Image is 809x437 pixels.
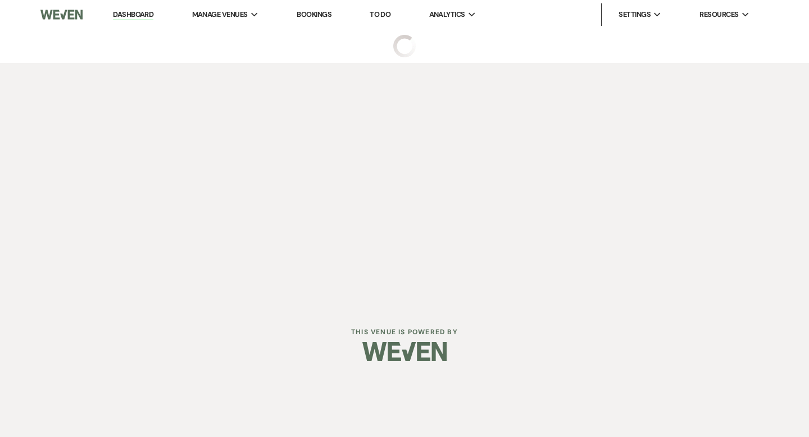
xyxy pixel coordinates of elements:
[362,332,447,371] img: Weven Logo
[192,9,248,20] span: Manage Venues
[429,9,465,20] span: Analytics
[40,3,83,26] img: Weven Logo
[370,10,390,19] a: To Do
[393,35,416,57] img: loading spinner
[699,9,738,20] span: Resources
[619,9,651,20] span: Settings
[297,10,331,19] a: Bookings
[113,10,153,20] a: Dashboard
